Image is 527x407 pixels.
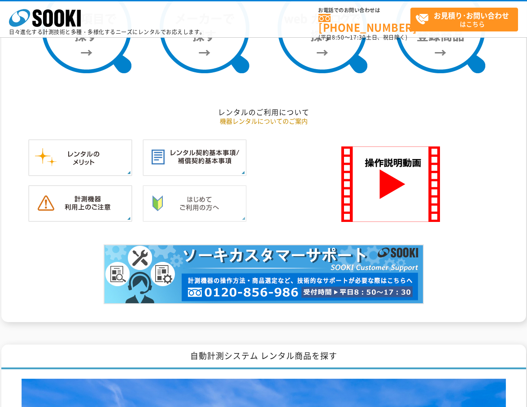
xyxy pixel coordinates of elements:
img: レンタルのメリット [28,139,132,176]
span: はこちら [415,8,518,31]
span: お電話でのお問い合わせは [318,8,410,13]
a: 計測機器ご利用上のご注意 [28,212,132,221]
a: [PHONE_NUMBER] [318,14,410,32]
h1: 自動計測システム レンタル商品を探す [1,345,526,369]
span: 17:30 [350,33,366,41]
img: 計測機器ご利用上のご注意 [28,185,132,222]
a: はじめてご利用の方へ [143,212,247,221]
a: レンタルのメリット [28,167,132,175]
p: 機器レンタルについてのご案内 [1,116,526,126]
img: カスタマーサポート [104,244,424,304]
span: (平日 ～ 土日、祝日除く) [318,33,407,41]
strong: お見積り･お問い合わせ [434,10,509,21]
img: はじめてご利用の方へ [143,185,247,222]
img: SOOKI 操作説明動画 [341,146,440,222]
span: 8:50 [332,33,344,41]
img: レンタル契約基本事項／補償契約基本事項 [143,139,247,176]
h2: レンタルのご利用について [1,107,526,117]
a: お見積り･お問い合わせはこちら [410,8,518,31]
a: レンタル契約基本事項／補償契約基本事項 [143,167,247,175]
p: 日々進化する計測技術と多種・多様化するニーズにレンタルでお応えします。 [9,29,205,35]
